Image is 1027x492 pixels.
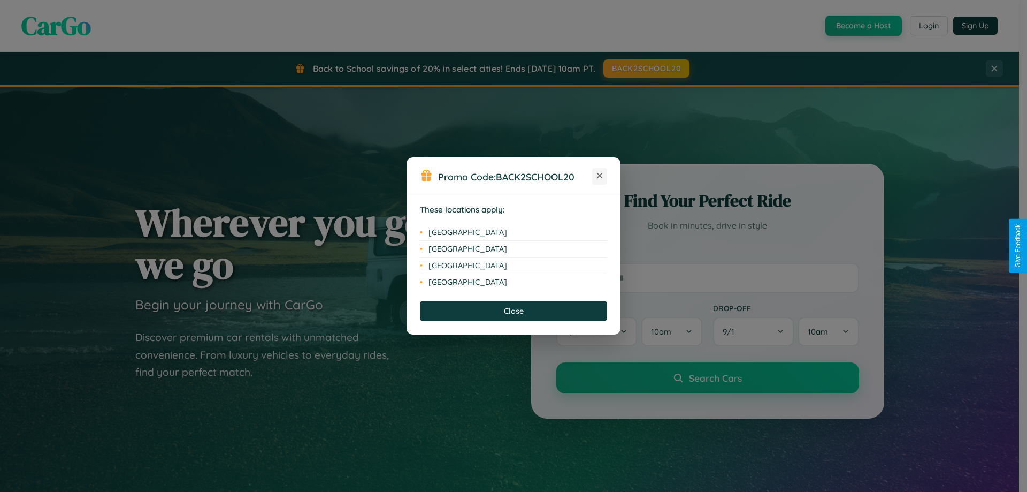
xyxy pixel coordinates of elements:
button: Close [420,301,607,321]
strong: These locations apply: [420,205,505,215]
li: [GEOGRAPHIC_DATA] [420,274,607,290]
div: Give Feedback [1014,224,1022,268]
li: [GEOGRAPHIC_DATA] [420,258,607,274]
b: BACK2SCHOOL20 [496,171,574,183]
li: [GEOGRAPHIC_DATA] [420,224,607,241]
h3: Promo Code: [438,171,592,183]
li: [GEOGRAPHIC_DATA] [420,241,607,258]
